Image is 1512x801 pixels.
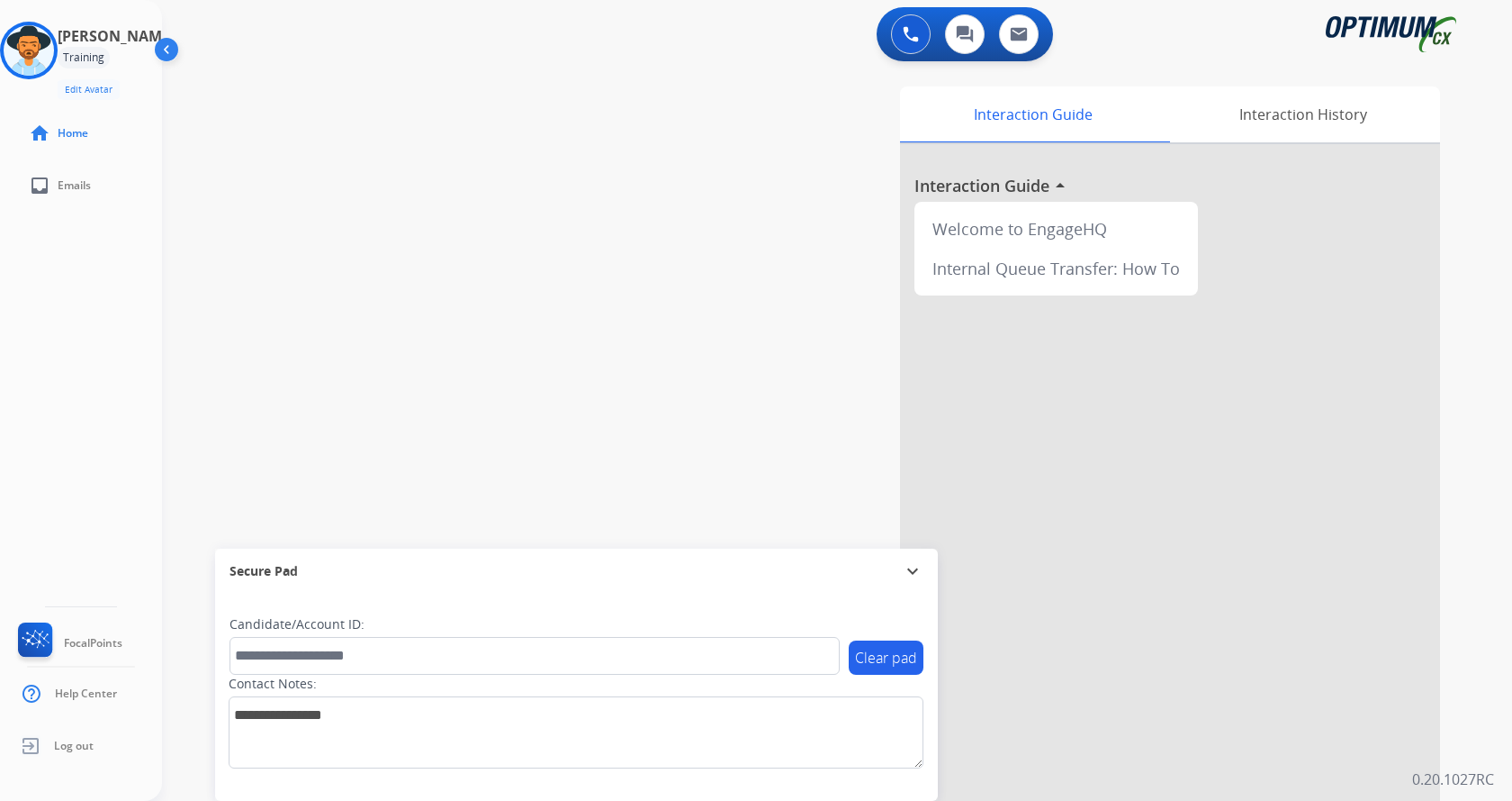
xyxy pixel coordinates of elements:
[229,615,364,633] label: Candidate/Account ID:
[58,47,110,68] div: Training
[922,249,1191,288] div: Internal Queue Transfer: How To
[849,641,923,675] button: Clear pad
[14,623,122,664] a: FocalPoints
[58,25,175,47] h3: [PERSON_NAME]
[922,209,1191,249] div: Welcome to EngageHQ
[64,636,122,651] span: FocalPoints
[229,562,298,580] span: Secure Pad
[58,126,88,141] span: Home
[29,123,50,144] mat-icon: home
[902,560,923,582] mat-icon: expand_more
[1412,769,1494,790] p: 0.20.1027RC
[58,79,120,100] button: Edit Avatar
[229,675,317,693] label: Contact Notes:
[58,178,91,193] span: Emails
[54,739,94,753] span: Log out
[1165,86,1440,142] div: Interaction History
[29,175,50,196] mat-icon: inbox
[4,25,54,76] img: avatar
[55,687,117,701] span: Help Center
[900,86,1165,142] div: Interaction Guide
